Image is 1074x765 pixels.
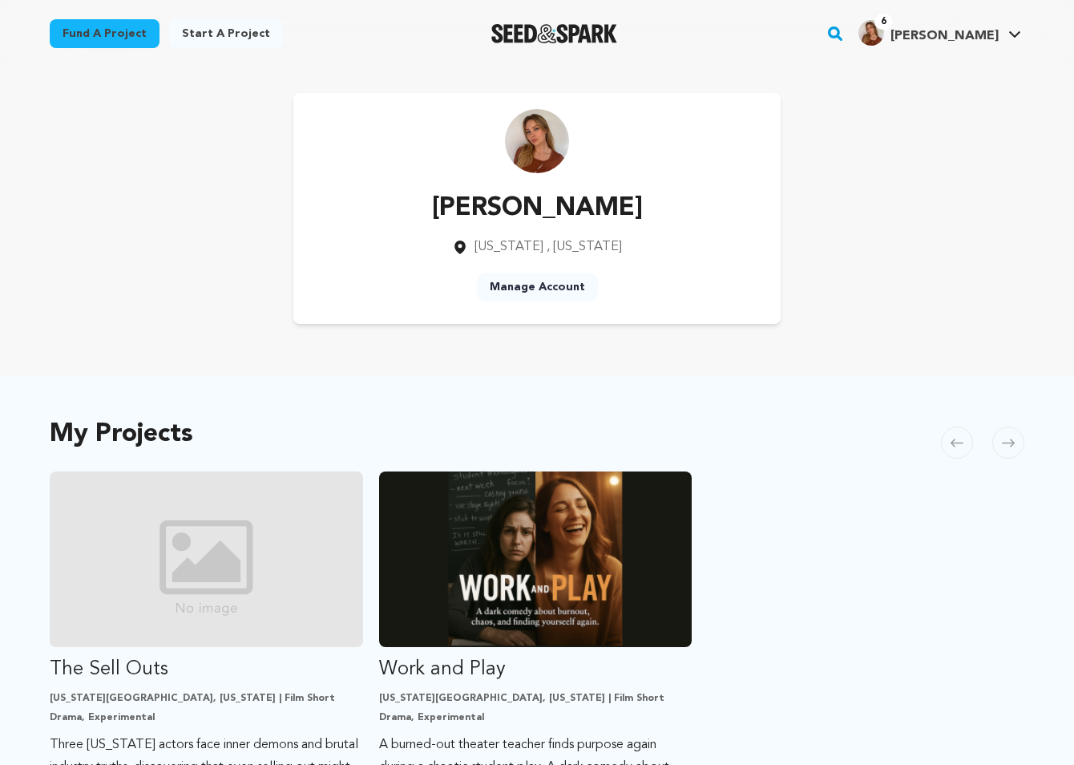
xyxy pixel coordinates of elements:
a: Jackie C.'s Profile [855,17,1024,46]
p: [US_STATE][GEOGRAPHIC_DATA], [US_STATE] | Film Short [50,692,363,705]
p: The Sell Outs [50,657,363,682]
span: , [US_STATE] [547,241,622,253]
img: 3632f05dbdede9e2.jpg [858,20,884,46]
p: Work and Play [379,657,692,682]
span: [US_STATE] [474,241,543,253]
p: Drama, Experimental [379,711,692,724]
span: Jackie C.'s Profile [855,17,1024,51]
a: Start a project [169,19,283,48]
a: Seed&Spark Homepage [491,24,617,43]
p: [PERSON_NAME] [432,189,643,228]
span: 6 [874,14,893,30]
img: Seed&Spark Logo Dark Mode [491,24,617,43]
p: Drama, Experimental [50,711,363,724]
img: https://seedandspark-static.s3.us-east-2.amazonaws.com/images/User/002/171/009/medium/3632f05dbde... [505,109,569,173]
div: Jackie C.'s Profile [858,20,999,46]
a: Manage Account [477,273,598,302]
span: [PERSON_NAME] [890,30,999,42]
a: Fund a project [50,19,159,48]
h2: My Projects [50,423,193,446]
p: [US_STATE][GEOGRAPHIC_DATA], [US_STATE] | Film Short [379,692,692,705]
